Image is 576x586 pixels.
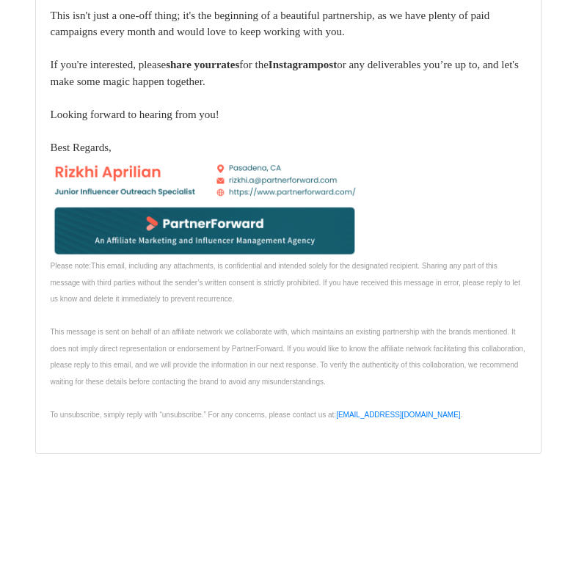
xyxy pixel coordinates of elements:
span: ​nstagram [273,59,318,70]
iframe: Chat Widget [503,516,576,586]
span: Please note: [51,262,92,270]
span: To unsubscribe, simply reply with “unsubscribe.” For any concerns, please contact us at: . [51,411,463,419]
font: This email, including any attachments, is confidential and intended solely for the designated rec... [51,262,521,303]
span: , [109,142,112,153]
span: This message is sent on behalf of an affiliate network we collaborate with, which maintains an ex... [51,328,525,386]
img: AIorK4zOazOKYqffWc1pKip0tI9Yr9jwScg45E5o24tfcGa2l0mRZU8muMHb1tjuu-CmBkr3Pp47crNFcqmj [51,155,359,257]
b: share your rates [166,59,239,70]
b: I post [269,59,337,70]
a: [EMAIL_ADDRESS][DOMAIN_NAME] [336,411,460,419]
